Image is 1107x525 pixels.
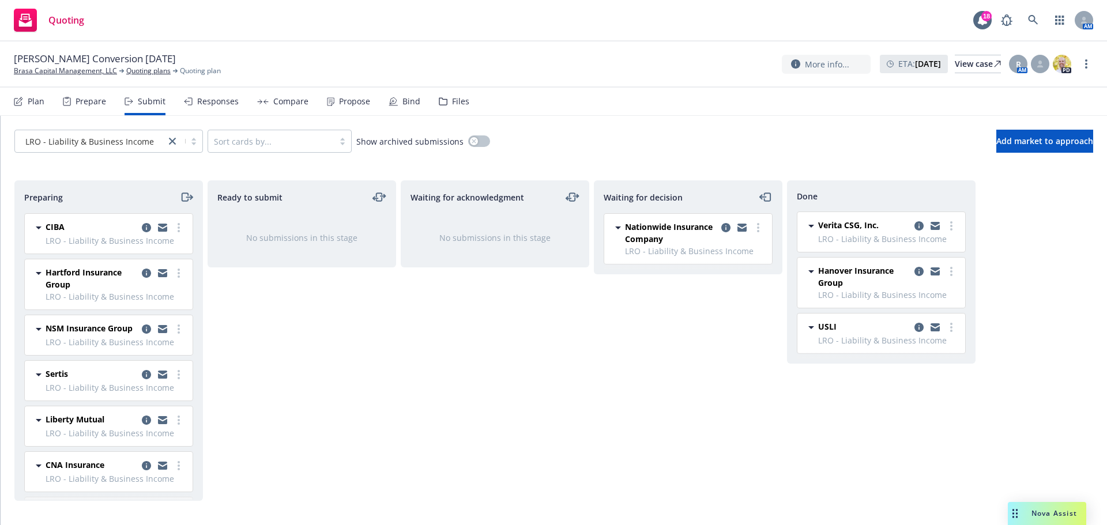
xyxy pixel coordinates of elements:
div: Drag to move [1008,502,1022,525]
div: Responses [197,97,239,106]
span: USLI [818,320,837,333]
span: Done [797,190,818,202]
a: more [944,265,958,278]
strong: [DATE] [915,58,941,69]
a: copy logging email [140,322,153,336]
a: more [172,221,186,235]
span: Ready to submit [217,191,283,203]
div: Propose [339,97,370,106]
a: copy logging email [912,219,926,233]
span: LRO - Liability & Business Income [818,334,958,346]
a: copy logging email [928,320,942,334]
a: copy logging email [719,221,733,235]
a: copy logging email [140,221,153,235]
div: Prepare [76,97,106,106]
a: Brasa Capital Management, LLC [14,66,117,76]
a: copy logging email [156,221,170,235]
a: copy logging email [928,265,942,278]
a: Quoting plans [126,66,171,76]
a: copy logging email [140,368,153,382]
span: Verita CSG, Inc. [818,219,879,231]
span: Show archived submissions [356,135,464,148]
span: R [1016,58,1021,70]
span: Quoting [48,16,84,25]
a: close [165,134,179,148]
span: Waiting for decision [604,191,683,203]
span: Nationwide Insurance Company [625,221,717,245]
a: moveLeft [759,190,773,204]
div: No submissions in this stage [420,232,570,244]
span: LRO - Liability & Business Income [21,135,160,148]
a: copy logging email [912,320,926,334]
a: more [1079,57,1093,71]
a: copy logging email [156,368,170,382]
a: moveLeftRight [372,190,386,204]
span: LRO - Liability & Business Income [818,233,958,245]
span: NSM Insurance Group [46,322,133,334]
a: more [944,219,958,233]
span: Add market to approach [996,135,1093,146]
div: Bind [402,97,420,106]
a: Search [1022,9,1045,32]
a: copy logging email [735,221,749,235]
span: CNA Insurance [46,459,104,471]
span: LRO - Liability & Business Income [25,135,154,148]
a: more [172,368,186,382]
a: more [751,221,765,235]
span: Liberty Mutual [46,413,104,425]
a: more [172,266,186,280]
button: Nova Assist [1008,502,1086,525]
a: copy logging email [156,459,170,473]
a: copy logging email [156,413,170,427]
span: Sertis [46,368,68,380]
button: More info... [782,55,871,74]
a: more [172,459,186,473]
a: Switch app [1048,9,1071,32]
span: LRO - Liability & Business Income [46,427,186,439]
span: LRO - Liability & Business Income [625,245,765,257]
span: Nova Assist [1031,508,1077,518]
span: Hartford Insurance Group [46,266,137,290]
a: View case [955,55,1001,73]
span: LRO - Liability & Business Income [46,336,186,348]
a: more [944,320,958,334]
span: CIBA [46,221,65,233]
a: copy logging email [140,266,153,280]
div: 18 [981,11,992,21]
span: LRO - Liability & Business Income [46,290,186,303]
span: Hanover Insurance Group [818,265,910,289]
a: Report a Bug [995,9,1018,32]
div: Submit [138,97,165,106]
a: Quoting [9,4,89,36]
img: photo [1053,55,1071,73]
a: more [172,322,186,336]
span: More info... [805,58,849,70]
a: copy logging email [156,322,170,336]
span: LRO - Liability & Business Income [46,473,186,485]
a: copy logging email [140,413,153,427]
a: copy logging email [140,459,153,473]
button: Add market to approach [996,130,1093,153]
span: Waiting for acknowledgment [411,191,524,203]
span: LRO - Liability & Business Income [46,382,186,394]
span: [PERSON_NAME] Conversion [DATE] [14,52,176,66]
div: Files [452,97,469,106]
div: Plan [28,97,44,106]
a: copy logging email [912,265,926,278]
span: LRO - Liability & Business Income [818,289,958,301]
span: Preparing [24,191,63,203]
div: Compare [273,97,308,106]
a: moveLeftRight [566,190,579,204]
a: copy logging email [156,266,170,280]
a: more [172,413,186,427]
span: ETA : [898,58,941,70]
span: LRO - Liability & Business Income [46,235,186,247]
a: copy logging email [928,219,942,233]
a: moveRight [179,190,193,204]
span: Quoting plan [180,66,221,76]
div: No submissions in this stage [227,232,377,244]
